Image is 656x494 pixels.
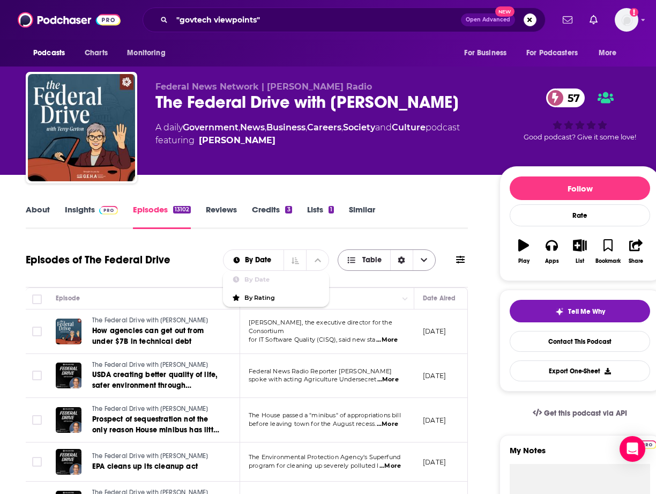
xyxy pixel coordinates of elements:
[238,122,240,132] span: ,
[92,326,204,346] span: How agencies can get out from under $7B in technical debt
[32,327,42,336] span: Toggle select row
[32,371,42,380] span: Toggle select row
[92,415,220,445] span: Prospect of sequestration not the only reason House minibus has little chance of survival
[249,420,376,427] span: before leaving town for the August recess.
[240,122,265,132] a: News
[519,43,593,63] button: open menu
[591,43,630,63] button: open menu
[464,46,506,61] span: For Business
[155,134,460,147] span: featuring
[92,414,221,436] a: Prospect of sequestration not the only reason House minibus has little chance of survival
[375,122,392,132] span: and
[423,327,446,336] p: [DATE]
[206,204,237,229] a: Reviews
[392,122,426,132] a: Culture
[92,405,208,412] span: The Federal Drive with [PERSON_NAME]
[249,375,376,383] span: spoke with acting Agriculture Undersecret
[377,375,399,384] span: ...More
[457,43,520,63] button: open menu
[555,307,564,316] img: tell me why sparkle
[622,232,650,271] button: Share
[510,331,650,352] a: Contact This Podcast
[32,415,42,425] span: Toggle select row
[92,360,221,370] a: The Federal Drive with [PERSON_NAME]
[244,277,320,283] span: By Date
[245,256,275,264] span: By Date
[510,300,650,322] button: tell me why sparkleTell Me Why
[223,249,330,271] h2: Choose List sort
[183,122,238,132] a: Government
[92,316,221,326] a: The Federal Drive with [PERSON_NAME]
[510,176,650,200] button: Follow
[92,461,220,472] a: EPA cleans up its cleanup act
[56,292,80,305] div: Episode
[305,122,307,132] span: ,
[615,8,638,32] img: User Profile
[423,371,446,380] p: [DATE]
[466,17,510,23] span: Open Advanced
[620,436,645,462] div: Open Intercom Messenger
[423,458,446,467] p: [DATE]
[349,204,375,229] a: Similar
[252,204,292,229] a: Credits3
[173,206,191,213] div: 13102
[32,457,42,467] span: Toggle select row
[615,8,638,32] span: Logged in as HWdata
[329,206,334,213] div: 1
[92,326,221,347] a: How agencies can get out from under $7B in technical debt
[92,452,208,460] span: The Federal Drive with [PERSON_NAME]
[249,411,401,419] span: The House passed a "minibus" of appropriations bill
[630,8,638,17] svg: Add a profile image
[307,204,334,229] a: Lists1
[423,416,446,425] p: [DATE]
[266,122,305,132] a: Business
[78,43,114,63] a: Charts
[249,453,400,461] span: The Environmental Protection Agency's Superfund
[538,232,565,271] button: Apps
[249,367,392,375] span: Federal News Radio Reporter [PERSON_NAME]
[545,258,559,264] div: Apps
[172,11,461,28] input: Search podcasts, credits, & more...
[223,256,284,264] button: close menu
[249,462,378,469] span: program for cleaning up severely polluted l
[518,258,530,264] div: Play
[92,316,208,324] span: The Federal Drive with [PERSON_NAME]
[265,122,266,132] span: ,
[92,370,218,401] span: USDA creating better quality of life, safer environment through technology transfer
[558,11,577,29] a: Show notifications dropdown
[510,204,650,226] div: Rate
[249,319,392,335] span: [PERSON_NAME], the executive director for the Consortium
[576,258,584,264] div: List
[557,89,585,107] span: 57
[341,122,343,132] span: ,
[399,292,412,305] button: Column Actions
[127,46,165,61] span: Monitoring
[155,82,372,92] span: Federal News Network | [PERSON_NAME] Radio
[343,122,375,132] a: Society
[510,445,650,464] label: My Notes
[615,8,638,32] button: Show profile menu
[362,256,382,264] span: Table
[26,253,170,267] h1: Episodes of The Federal Drive
[568,307,605,316] span: Tell Me Why
[566,232,594,271] button: List
[199,134,275,147] a: Thomas Temin
[595,258,621,264] div: Bookmark
[18,10,121,30] img: Podchaser - Follow, Share and Rate Podcasts
[33,46,65,61] span: Podcasts
[461,13,515,26] button: Open AdvancedNew
[544,409,627,418] span: Get this podcast via API
[28,74,135,181] img: The Federal Drive with Terry Gerton
[510,360,650,381] button: Export One-Sheet
[629,258,643,264] div: Share
[376,336,398,344] span: ...More
[338,249,436,271] h2: Choose View
[26,204,50,229] a: About
[307,122,341,132] a: Careers
[526,46,578,61] span: For Podcasters
[423,292,456,305] div: Date Aired
[599,46,617,61] span: More
[92,361,208,368] span: The Federal Drive with [PERSON_NAME]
